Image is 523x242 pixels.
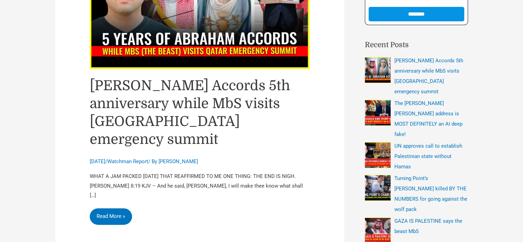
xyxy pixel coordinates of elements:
a: Read More » [90,208,132,225]
a: Read: Abraham Accords 5th anniversary while MbS visits Qatar emergency summit [90,4,310,10]
a: GAZA IS PALESTINE says the beast MbS [394,218,462,234]
div: / / By [90,158,310,166]
p: WHAT A JAM PACKED [DATE] THAT REAFFIRMED TO ME ONE THING: THE END IS NIGH. [PERSON_NAME] 8:19 KJV... [90,172,310,201]
a: [PERSON_NAME] Accords 5th anniversary while MbS visits [GEOGRAPHIC_DATA] emergency summit [90,78,290,147]
a: The [PERSON_NAME] [PERSON_NAME] address is MOST DEFINITELY an AI deep fake! [394,100,462,137]
a: [PERSON_NAME] [159,158,198,165]
h2: Recent Posts [365,40,468,51]
a: Watchman Report [107,158,148,165]
a: UN approves call to establish Palestinian state without Hamas [394,143,462,170]
a: Turning Point’s [PERSON_NAME] killed BY THE NUMBERS for going against the wolf pack [394,175,467,212]
span: [DATE] [90,158,105,165]
a: [PERSON_NAME] Accords 5th anniversary while MbS visits [GEOGRAPHIC_DATA] emergency summit [394,57,463,95]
